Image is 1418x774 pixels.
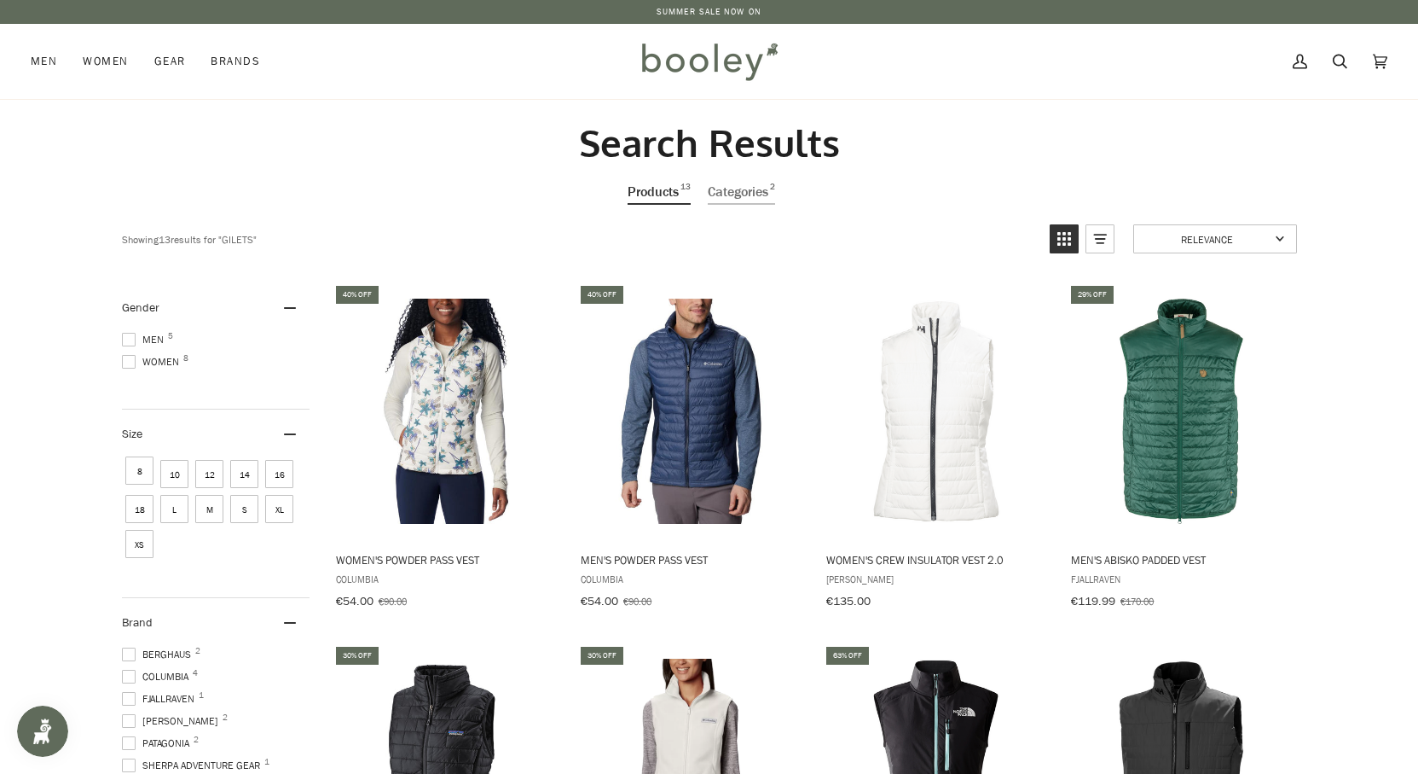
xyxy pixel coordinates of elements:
[125,457,153,485] span: Size: 8
[198,24,273,99] a: Brands
[634,37,784,86] img: Booley
[122,713,223,729] span: [PERSON_NAME]
[581,572,802,586] span: Columbia
[825,552,1046,567] span: Women's Crew Insulator Vest 2.0
[335,286,378,304] div: 40% off
[264,758,269,766] span: 1
[125,495,153,523] span: Size: 18
[70,24,141,99] a: Women
[581,646,623,664] div: 30% off
[199,691,204,700] span: 1
[159,231,171,246] b: 13
[627,180,690,205] a: View Products Tab
[769,180,774,203] span: 2
[122,354,184,370] span: Women
[183,354,188,363] span: 8
[707,180,774,205] a: View Categories Tab
[160,495,188,523] span: Size: L
[581,593,618,609] span: €54.00
[825,646,868,664] div: 63% off
[823,283,1049,614] a: Women's Crew Insulator Vest 2.0
[335,572,556,586] span: Columbia
[680,180,690,203] span: 13
[1071,286,1114,304] div: 29% off
[194,736,199,744] span: 2
[1133,224,1297,253] a: Sort options
[657,5,761,18] a: SUMMER SALE NOW ON
[160,460,188,488] span: Size: 10
[230,460,258,488] span: Size: 14
[333,283,559,614] a: Women's Powder Pass Vest
[122,691,200,707] span: Fjallraven
[122,119,1297,166] h2: Search Results
[333,298,559,524] img: Columbia Women's Powder Pass Vest Sea Salt Tiger Lilies Print - Booley Galway
[335,593,373,609] span: €54.00
[335,552,556,567] span: Women's Powder Pass Vest
[122,736,194,751] span: Patagonia
[1050,224,1079,253] a: View grid mode
[623,594,651,608] span: €90.00
[1120,594,1154,608] span: €170.00
[265,495,293,523] span: Size: XL
[125,530,153,558] span: Size: XS
[825,593,870,609] span: €135.00
[122,669,194,684] span: Columbia
[581,286,623,304] div: 40% off
[230,495,258,523] span: Size: S
[122,614,153,631] span: Brand
[223,713,228,722] span: 2
[1144,231,1270,246] span: Relevance
[193,669,198,678] span: 4
[122,300,159,316] span: Gender
[31,24,70,99] a: Men
[122,647,196,662] span: Berghaus
[1071,552,1292,567] span: Men's Abisko Padded Vest
[195,460,223,488] span: Size: 12
[578,283,804,614] a: Men's Powder Pass Vest
[1071,593,1115,609] span: €119.99
[823,298,1049,524] img: Helly Hansen Women's Crew Insulator Vest 2.0 White - Booley Galway
[195,495,223,523] span: Size: M
[31,53,57,70] span: Men
[378,594,406,608] span: €90.00
[1068,283,1294,614] a: Men's Abisko Padded Vest
[154,53,186,70] span: Gear
[83,53,128,70] span: Women
[142,24,199,99] a: Gear
[265,460,293,488] span: Size: 16
[1071,572,1292,586] span: Fjallraven
[1085,224,1114,253] a: View list mode
[578,298,804,524] img: Columbia Men's Powder Pass Vest Dark Mountain / Collegiate Navy - Booley Galway
[122,224,1037,253] div: Showing results for " "
[17,706,68,757] iframe: Button to open loyalty program pop-up
[122,426,142,442] span: Size
[211,53,260,70] span: Brands
[122,758,265,773] span: Sherpa Adventure Gear
[168,332,173,340] span: 5
[1068,298,1294,524] img: Fjallraven Men's Abisko Padded Vest Arctic Green - Booley Galway
[195,647,200,655] span: 2
[122,332,169,347] span: Men
[825,572,1046,586] span: [PERSON_NAME]
[581,552,802,567] span: Men's Powder Pass Vest
[335,646,378,664] div: 30% off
